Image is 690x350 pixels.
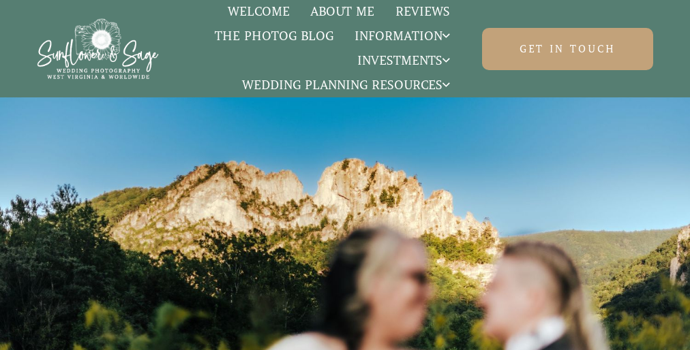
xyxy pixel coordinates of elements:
a: Welcome [217,3,300,21]
a: Information [344,28,460,46]
a: The Photog Blog [205,28,344,46]
a: Wedding Planning Resources [232,77,460,95]
a: Reviews [385,3,460,21]
span: Information [355,30,450,44]
span: Get in touch [520,42,616,56]
span: Wedding Planning Resources [242,79,450,93]
img: Sunflower & Sage Wedding Photography [37,18,160,80]
span: Investments [357,54,450,68]
a: Get in touch [482,28,653,70]
a: About Me [300,3,385,21]
a: Investments [347,52,460,70]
